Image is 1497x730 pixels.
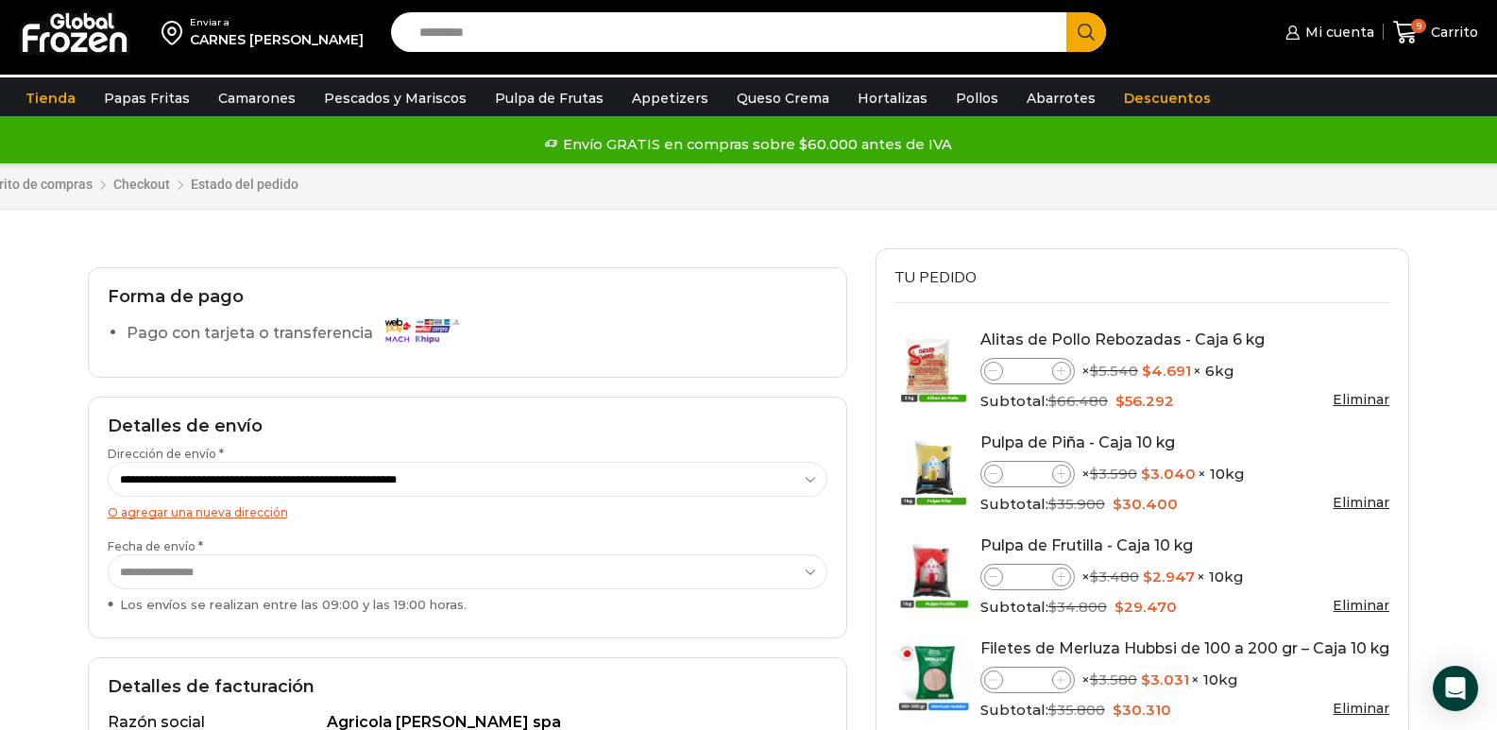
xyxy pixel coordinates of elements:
bdi: 3.031 [1141,671,1189,688]
span: Carrito [1426,23,1478,42]
a: Eliminar [1333,494,1389,511]
input: Product quantity [1003,566,1052,588]
select: Fecha de envío * Los envíos se realizan entre las 09:00 y las 19:00 horas. [108,554,827,589]
span: $ [1113,495,1122,513]
span: $ [1143,568,1152,586]
a: Eliminar [1333,597,1389,614]
div: × × 10kg [980,667,1390,693]
bdi: 35.900 [1048,495,1105,513]
span: $ [1048,392,1057,410]
div: × × 10kg [980,461,1390,487]
a: Papas Fritas [94,80,199,116]
a: Descuentos [1114,80,1220,116]
a: Pulpa de Piña - Caja 10 kg [980,433,1175,451]
bdi: 56.292 [1115,392,1174,410]
div: × × 6kg [980,358,1390,384]
span: $ [1048,495,1057,513]
bdi: 35.800 [1048,701,1105,719]
img: address-field-icon.svg [162,16,190,48]
bdi: 34.800 [1048,598,1107,616]
h2: Detalles de facturación [108,677,827,698]
div: Open Intercom Messenger [1433,666,1478,711]
h2: Detalles de envío [108,416,827,437]
a: 9 Carrito [1393,10,1478,55]
img: Pago con tarjeta o transferencia [379,314,464,347]
button: Search button [1066,12,1106,52]
div: Subtotal: [980,391,1390,412]
select: Dirección de envío * [108,462,827,497]
a: Alitas de Pollo Rebozadas - Caja 6 kg [980,331,1265,348]
a: Filetes de Merluza Hubbsi de 100 a 200 gr – Caja 10 kg [980,639,1389,657]
a: Pulpa de Frutilla - Caja 10 kg [980,536,1193,554]
bdi: 3.040 [1141,465,1196,483]
a: Abarrotes [1017,80,1105,116]
span: Mi cuenta [1301,23,1374,42]
bdi: 66.480 [1048,392,1108,410]
bdi: 29.470 [1114,598,1177,616]
a: Camarones [209,80,305,116]
span: $ [1113,701,1122,719]
a: Pescados y Mariscos [315,80,476,116]
bdi: 30.400 [1113,495,1178,513]
bdi: 5.540 [1090,362,1138,380]
span: $ [1090,362,1098,380]
span: $ [1090,671,1098,688]
a: Appetizers [622,80,718,116]
span: 9 [1411,19,1426,34]
bdi: 4.691 [1142,362,1191,380]
div: Subtotal: [980,700,1390,721]
a: Mi cuenta [1281,13,1373,51]
span: $ [1090,568,1098,586]
h2: Forma de pago [108,287,827,308]
label: Dirección de envío * [108,446,827,497]
span: $ [1048,701,1057,719]
bdi: 2.947 [1143,568,1195,586]
a: Pollos [946,80,1008,116]
div: × × 10kg [980,564,1390,590]
a: Hortalizas [848,80,937,116]
input: Product quantity [1003,669,1052,691]
span: $ [1115,392,1125,410]
div: CARNES [PERSON_NAME] [190,30,364,49]
a: Pulpa de Frutas [485,80,613,116]
bdi: 3.590 [1090,465,1137,483]
bdi: 3.580 [1090,671,1137,688]
span: $ [1048,598,1057,616]
span: $ [1114,598,1124,616]
div: Subtotal: [980,494,1390,515]
input: Product quantity [1003,463,1052,485]
input: Product quantity [1003,360,1052,382]
span: $ [1142,362,1151,380]
span: Tu pedido [895,267,977,288]
span: $ [1141,465,1150,483]
a: Tienda [16,80,85,116]
a: Eliminar [1333,391,1389,408]
span: $ [1141,671,1150,688]
label: Fecha de envío * [108,538,827,614]
a: Queso Crema [727,80,839,116]
div: Los envíos se realizan entre las 09:00 y las 19:00 horas. [108,596,827,614]
div: Subtotal: [980,597,1390,618]
label: Pago con tarjeta o transferencia [127,317,469,350]
bdi: 30.310 [1113,701,1171,719]
bdi: 3.480 [1090,568,1139,586]
a: Eliminar [1333,700,1389,717]
span: $ [1090,465,1098,483]
a: O agregar una nueva dirección [108,505,288,519]
div: Enviar a [190,16,364,29]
